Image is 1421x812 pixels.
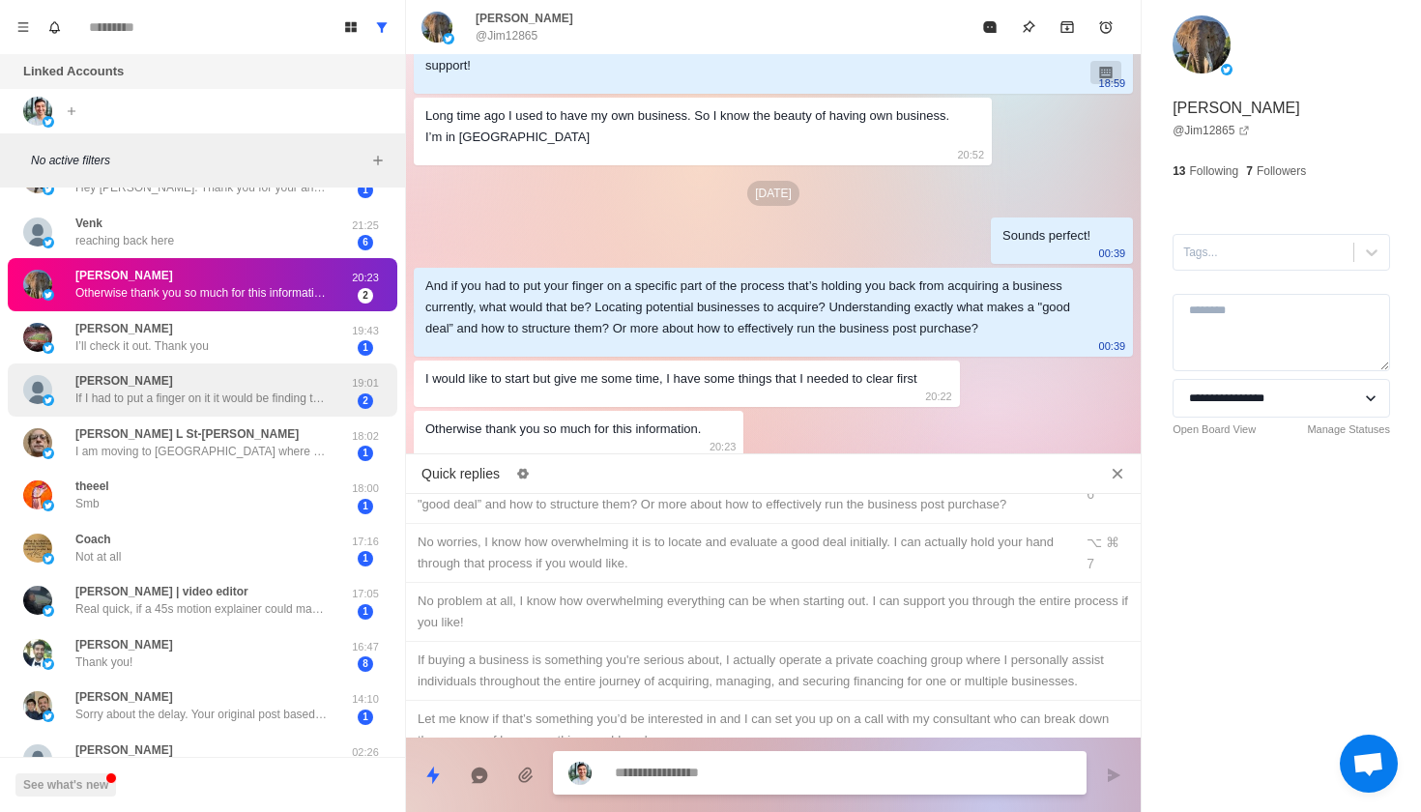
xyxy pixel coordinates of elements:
div: No problem at all, I know how overwhelming everything can be when starting out. I can support you... [418,591,1129,633]
img: picture [23,217,52,246]
img: picture [43,342,54,354]
img: picture [443,33,454,44]
p: I’ll check it out. Thank you [75,337,209,355]
img: picture [23,639,52,668]
img: picture [43,448,54,459]
img: picture [23,270,52,299]
p: No active filters [31,152,366,169]
p: 18:02 [341,428,390,445]
p: [DATE] [747,181,799,206]
img: picture [43,116,54,128]
div: Let me know if that’s something you’d be interested in and I can set you up on a call with my con... [418,709,1129,751]
div: And if you had to put your finger on a specific part of the process that’s holding you back from ... [425,275,1090,339]
p: [PERSON_NAME] [1173,97,1300,120]
p: Quick replies [421,464,500,484]
span: 2 [358,393,373,409]
img: picture [43,289,54,301]
span: 8 [358,656,373,672]
p: [PERSON_NAME] [75,320,173,337]
div: Sounds perfect! [1002,225,1090,246]
p: 17:16 [341,534,390,550]
button: Notifications [39,12,70,43]
button: Board View [335,12,366,43]
p: Sorry about the delay. Your original post based on which I responded said something about Nvidia ... [75,706,327,723]
button: Menu [8,12,39,43]
p: [PERSON_NAME] L St-[PERSON_NAME] [75,425,299,443]
p: [PERSON_NAME] | video editor [75,583,248,600]
p: Thank you! [75,653,132,671]
p: [PERSON_NAME] [75,636,173,653]
img: picture [43,553,54,565]
p: 14:10 [341,691,390,708]
div: Long time ago I used to have my own business. So I know the beauty of having own business. I’m in... [425,105,949,148]
img: picture [43,237,54,248]
p: I am moving to [GEOGRAPHIC_DATA] where they offer me a business grant from the government as ther... [75,443,327,460]
p: 17:05 [341,586,390,602]
p: [PERSON_NAME] [476,10,573,27]
p: Followers [1257,162,1306,180]
p: 19:43 [341,323,390,339]
p: 19:01 [341,375,390,391]
div: What sparked your interest in acquiring a business, and where are you located? I might be able to... [425,34,1090,76]
span: 1 [358,183,373,198]
p: Not at all [75,548,121,565]
span: 1 [358,710,373,725]
span: 2 [358,288,373,304]
img: picture [43,184,54,195]
p: 20:23 [341,270,390,286]
p: 00:39 [1099,243,1126,264]
button: Close quick replies [1102,458,1133,489]
p: Otherwise thank you so much for this information. [75,284,327,302]
img: picture [1221,64,1232,75]
img: picture [23,323,52,352]
p: Real quick, if a 45s motion explainer could make people ‘get’ your SaaS instantly (and actually c... [75,600,327,618]
button: Pin [1009,8,1048,46]
p: 20:52 [957,144,984,165]
p: 16:47 [341,639,390,655]
p: 18:00 [341,480,390,497]
p: 13 [1173,162,1185,180]
p: 00:39 [1099,335,1126,357]
button: Add media [507,756,545,795]
p: theeel [75,478,109,495]
a: @Jim12865 [1173,122,1250,139]
p: 02:26 [341,744,390,761]
img: picture [43,500,54,511]
img: picture [23,691,52,720]
button: Archive [1048,8,1087,46]
div: I would like to start but give me some time, I have some things that I needed to clear first [425,368,917,390]
div: Otherwise thank you so much for this information. [425,419,701,440]
img: picture [23,480,52,509]
a: Open chat [1340,735,1398,793]
img: picture [43,394,54,406]
button: Add reminder [1087,8,1125,46]
p: Following [1190,162,1239,180]
span: 1 [358,446,373,461]
span: 1 [358,499,373,514]
button: Show all conversations [366,12,397,43]
p: Linked Accounts [23,62,124,81]
p: Smb [75,495,100,512]
img: picture [43,710,54,722]
button: Send message [1094,756,1133,795]
img: picture [23,586,52,615]
button: See what's new [15,773,116,797]
p: Coach [75,531,111,548]
img: picture [421,12,452,43]
button: Edit quick replies [507,458,538,489]
img: picture [43,605,54,617]
p: reaching back here [75,232,174,249]
p: [PERSON_NAME] [75,372,173,390]
button: Quick replies [414,756,452,795]
p: 20:23 [710,436,737,457]
p: @Jim12865 [476,27,537,44]
img: picture [1173,15,1231,73]
img: picture [23,744,52,773]
p: Hey [PERSON_NAME]. Thank you for your answer. I would really like to watch something made by me g... [75,179,327,196]
p: 20:22 [925,386,952,407]
img: picture [568,762,592,785]
button: Add account [60,100,83,123]
div: If buying a business is something you're serious about, I actually operate a private coaching gro... [418,650,1129,692]
a: Open Board View [1173,421,1256,438]
p: If I had to put a finger on it it would be finding the right business with little oversight on my... [75,390,327,407]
